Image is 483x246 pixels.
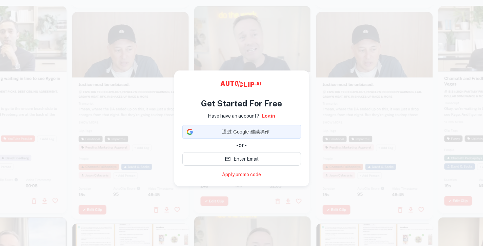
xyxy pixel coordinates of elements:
p: Have have an account? [208,112,259,120]
span: 通过 Google 继续操作 [196,128,297,136]
h4: Get Started For Free [201,97,282,109]
a: Apply promo code [222,171,261,178]
a: Login [262,112,275,120]
div: 通过 Google 继续操作 [182,125,301,139]
div: - or - [182,141,301,149]
button: Enter Email [182,152,301,166]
